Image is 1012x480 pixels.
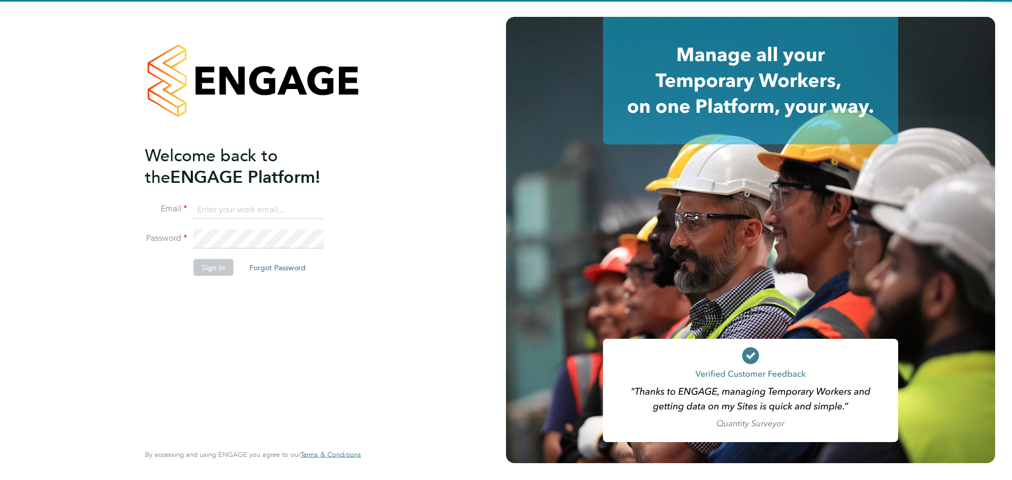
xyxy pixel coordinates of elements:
span: Welcome back to the [145,145,278,187]
h2: ENGAGE Platform! [145,144,351,188]
button: Forgot Password [241,259,314,276]
a: Terms & Conditions [300,450,361,459]
span: By accessing and using ENGAGE you agree to our [145,450,361,459]
input: Enter your work email... [193,200,324,219]
button: Sign In [193,259,233,276]
label: Email [145,203,187,214]
label: Password [145,233,187,244]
